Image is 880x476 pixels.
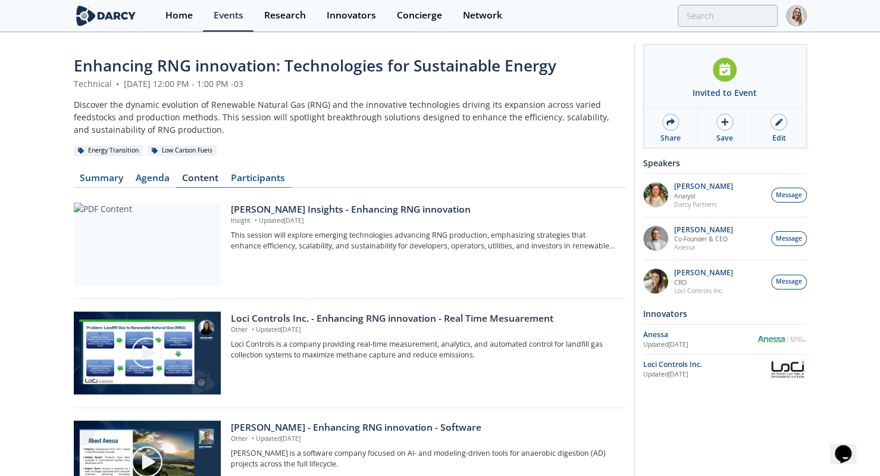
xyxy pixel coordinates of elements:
[776,277,802,287] span: Message
[786,5,807,26] img: Profile
[674,226,733,234] p: [PERSON_NAME]
[231,448,617,470] p: [PERSON_NAME] is a software company focused on AI- and modeling-driven tools for anaerobic digest...
[643,226,668,251] img: 1fdb2308-3d70-46db-bc64-f6eabefcce4d
[674,243,733,251] p: Anessa
[114,78,121,89] span: •
[74,55,556,76] span: Enhancing RNG innovation: Technologies for Sustainable Energy
[249,434,256,443] span: •
[643,329,757,340] div: Anessa
[674,192,733,200] p: Analyst
[752,108,806,148] a: Edit
[674,182,733,191] p: [PERSON_NAME]
[74,145,143,156] div: Energy Transition
[660,133,681,144] div: Share
[772,133,786,144] div: Edit
[643,329,807,350] a: Anessa Updated[DATE] Anessa
[643,359,807,379] a: Loci Controls Inc. Updated[DATE] Loci Controls Inc.
[693,86,757,99] div: Invited to Event
[231,216,617,226] p: Insight Updated [DATE]
[148,145,217,156] div: Low Carbon Fuels
[678,5,778,27] input: Advanced Search
[165,11,193,20] div: Home
[74,77,626,90] div: Technical [DATE] 12:00 PM - 1:00 PM -03
[830,428,868,464] iframe: chat widget
[397,11,442,20] div: Concierge
[643,153,807,173] div: Speakers
[252,216,259,225] span: •
[716,133,733,144] div: Save
[776,234,802,244] span: Message
[769,359,806,379] img: Loci Controls Inc.
[643,269,668,294] img: 737ad19b-6c50-4cdf-92c7-29f5966a019e
[74,98,626,136] div: Discover the dynamic evolution of Renewable Natural Gas (RNG) and the innovative technologies dri...
[176,173,225,188] a: Content
[643,340,757,350] div: Updated [DATE]
[674,200,733,209] p: Darcy Partners
[74,312,221,394] img: Video Content
[776,191,802,200] span: Message
[674,235,733,243] p: Co-Founder & CEO
[643,359,769,370] div: Loci Controls Inc.
[231,325,617,335] p: Other Updated [DATE]
[231,230,617,252] p: This session will explore emerging technologies advancing RNG production, emphasizing strategies ...
[231,312,617,326] div: Loci Controls Inc. - Enhancing RNG innovation - Real Time Mesuarement
[674,269,733,277] p: [PERSON_NAME]
[74,203,626,286] a: PDF Content [PERSON_NAME] Insights - Enhancing RNG innovation Insight •Updated[DATE] This session...
[643,370,769,379] div: Updated [DATE]
[214,11,243,20] div: Events
[130,336,164,369] img: play-chapters-gray.svg
[674,287,733,295] p: Loci Controls Inc.
[771,231,807,246] button: Message
[231,339,617,361] p: Loci Controls is a company providing real-time measurement, analytics, and automated control for ...
[74,173,130,188] a: Summary
[327,11,376,20] div: Innovators
[74,5,139,26] img: logo-wide.svg
[463,11,502,20] div: Network
[225,173,292,188] a: Participants
[264,11,306,20] div: Research
[771,275,807,290] button: Message
[231,421,617,435] div: [PERSON_NAME] - Enhancing RNG innovation - Software
[771,188,807,203] button: Message
[249,325,256,334] span: •
[643,303,807,324] div: Innovators
[231,203,617,217] div: [PERSON_NAME] Insights - Enhancing RNG innovation
[130,173,176,188] a: Agenda
[231,434,617,444] p: Other Updated [DATE]
[643,182,668,207] img: fddc0511-1997-4ded-88a0-30228072d75f
[74,312,626,395] a: Video Content Loci Controls Inc. - Enhancing RNG innovation - Real Time Mesuarement Other •Update...
[757,336,807,343] img: Anessa
[674,278,733,287] p: CRO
